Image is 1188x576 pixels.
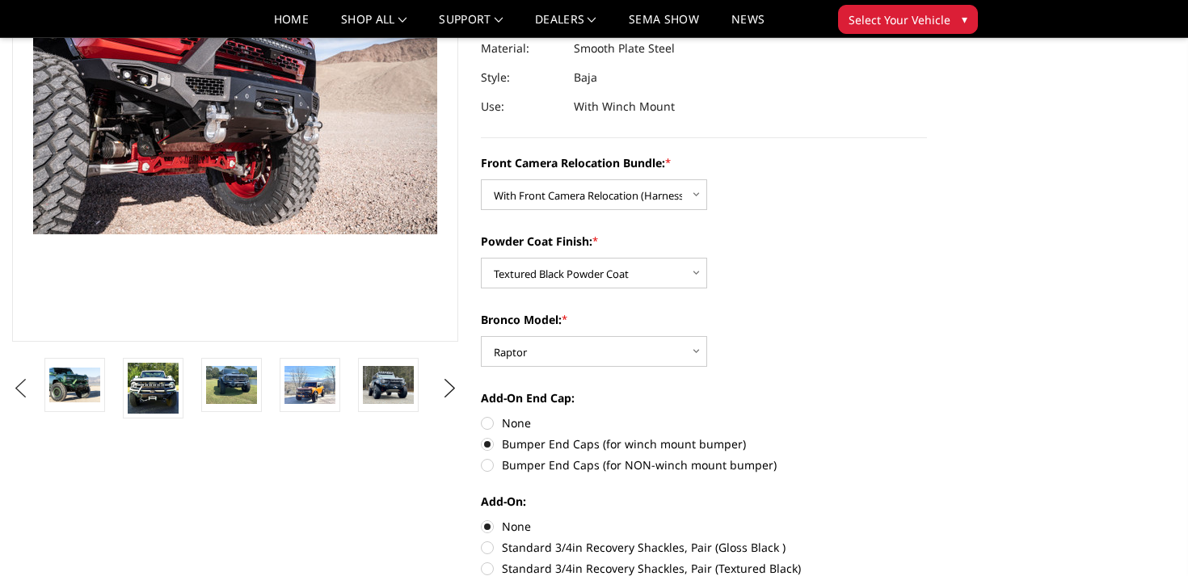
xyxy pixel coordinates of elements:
button: Previous [8,376,32,401]
label: None [481,414,927,431]
dd: With Winch Mount [574,92,675,121]
dt: Use: [481,92,562,121]
a: Dealers [535,14,596,37]
a: News [731,14,765,37]
a: shop all [341,14,407,37]
dt: Material: [481,34,562,63]
label: Front Camera Relocation Bundle: [481,154,927,171]
img: Bronco Baja Front (winch mount) [128,363,179,414]
label: Bumper End Caps (for winch mount bumper) [481,435,927,452]
dd: Smooth Plate Steel [574,34,675,63]
dt: Style: [481,63,562,92]
button: Next [438,376,462,401]
label: Add-On: [481,493,927,510]
img: Bronco Baja Front (winch mount) [206,366,257,404]
label: Bronco Model: [481,311,927,328]
dd: Baja [574,63,597,92]
button: Select Your Vehicle [838,5,978,34]
img: Bronco Baja Front (winch mount) [363,366,414,404]
label: Powder Coat Finish: [481,233,927,250]
a: SEMA Show [629,14,699,37]
span: Select Your Vehicle [849,11,950,28]
a: Support [439,14,503,37]
label: Add-On End Cap: [481,389,927,406]
img: Bronco Baja Front (winch mount) [49,368,100,402]
img: Bronco Baja Front (winch mount) [284,366,335,404]
label: Standard 3/4in Recovery Shackles, Pair (Gloss Black ) [481,539,927,556]
label: Bumper End Caps (for NON-winch mount bumper) [481,456,927,473]
label: None [481,518,927,535]
a: Home [274,14,309,37]
span: ▾ [962,11,967,27]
